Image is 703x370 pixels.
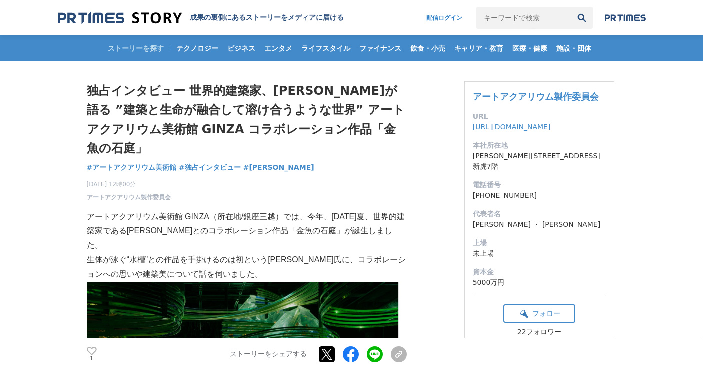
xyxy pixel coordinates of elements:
dd: [PERSON_NAME][STREET_ADDRESS]新虎7階 [473,151,606,172]
a: 医療・健康 [508,35,551,61]
p: 生体が泳ぐ“水槽”との作品を手掛けるのは初という[PERSON_NAME]氏に、コラボレーションへの思いや建築美について話を伺いました。 [87,253,407,282]
span: キャリア・教育 [450,44,507,53]
span: エンタメ [260,44,296,53]
dd: [PHONE_NUMBER] [473,190,606,201]
h1: 独占インタビュー 世界的建築家、[PERSON_NAME]が語る ”建築と生命が融合して溶け合うような世界” アートアクアリウム美術館 GINZA コラボレーション作品「金魚の石庭」 [87,81,407,158]
span: #アートアクアリウム美術館 [87,163,177,172]
dd: 未上場 [473,248,606,259]
a: #独占インタビュー [179,162,241,173]
a: アートアクアリウム製作委員会 [87,193,171,202]
span: 医療・健康 [508,44,551,53]
span: 施設・団体 [552,44,595,53]
button: 検索 [571,7,593,29]
a: エンタメ [260,35,296,61]
p: アートアクアリウム美術館 GINZA（所在地/銀座三越）では、今年、[DATE]夏、世界的建築家である[PERSON_NAME]とのコラボレーション作品「金魚の石庭」が誕生しました。 [87,210,407,253]
a: ライフスタイル [297,35,354,61]
dd: [PERSON_NAME] ・ [PERSON_NAME] [473,219,606,230]
p: 1 [87,356,97,361]
a: アートアクアリウム製作委員会 [473,91,599,102]
img: prtimes [605,14,646,22]
a: [URL][DOMAIN_NAME] [473,123,551,131]
input: キーワードで検索 [476,7,571,29]
p: ストーリーをシェアする [230,350,307,359]
span: ビジネス [223,44,259,53]
span: #[PERSON_NAME] [243,163,314,172]
a: 飲食・小売 [406,35,449,61]
dt: 代表者名 [473,209,606,219]
img: 成果の裏側にあるストーリーをメディアに届ける [58,11,182,25]
a: 成果の裏側にあるストーリーをメディアに届ける 成果の裏側にあるストーリーをメディアに届ける [58,11,344,25]
a: 施設・団体 [552,35,595,61]
span: #独占インタビュー [179,163,241,172]
dt: 電話番号 [473,180,606,190]
span: ファイナンス [355,44,405,53]
dt: URL [473,111,606,122]
span: 飲食・小売 [406,44,449,53]
span: ライフスタイル [297,44,354,53]
span: テクノロジー [172,44,222,53]
a: #[PERSON_NAME] [243,162,314,173]
a: テクノロジー [172,35,222,61]
dt: 資本金 [473,267,606,277]
span: [DATE] 12時00分 [87,180,171,189]
div: 22フォロワー [503,328,575,337]
a: 配信ログイン [416,7,472,29]
a: #アートアクアリウム美術館 [87,162,177,173]
dt: 上場 [473,238,606,248]
a: ファイナンス [355,35,405,61]
dd: 5000万円 [473,277,606,288]
h2: 成果の裏側にあるストーリーをメディアに届ける [190,13,344,22]
a: ビジネス [223,35,259,61]
dt: 本社所在地 [473,140,606,151]
a: キャリア・教育 [450,35,507,61]
button: フォロー [503,304,575,323]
